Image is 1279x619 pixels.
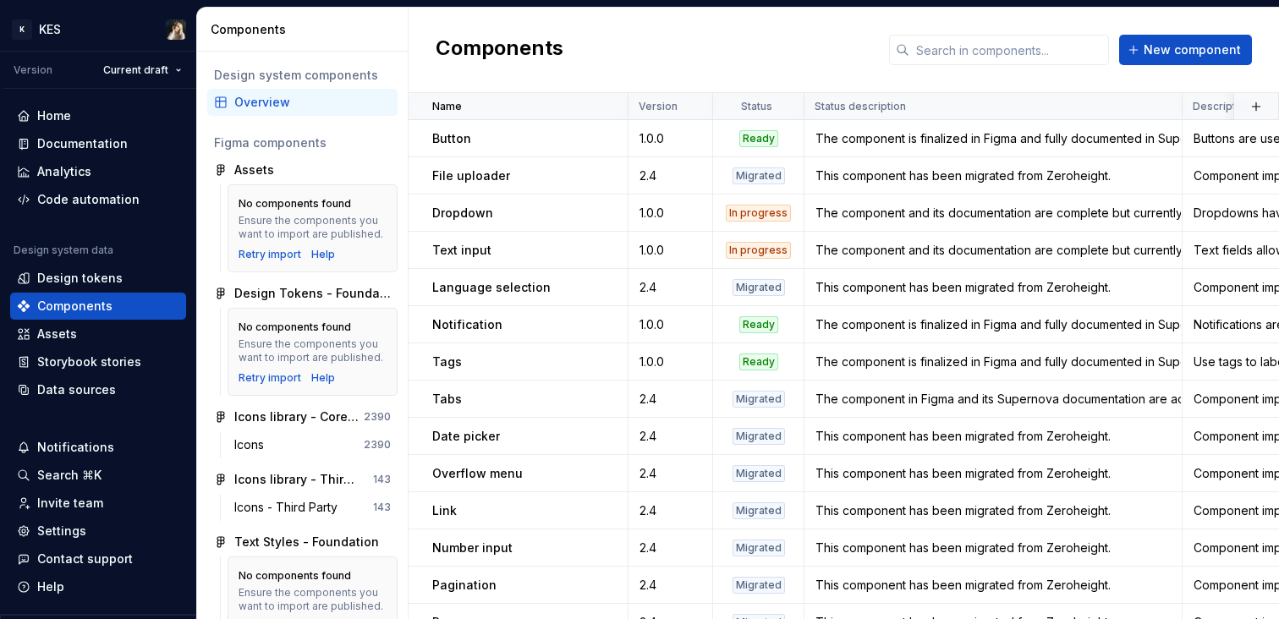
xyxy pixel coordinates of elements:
div: Design Tokens - Foundation [234,285,391,302]
div: Overview [234,94,391,111]
div: Help [37,578,64,595]
div: 1.0.0 [629,130,711,147]
div: The component and its documentation are complete but currently undergoing internal review. [805,242,1181,259]
div: This component has been migrated from Zeroheight. [805,279,1181,296]
p: Tabs [432,391,462,408]
button: KKESKatarzyna Tomżyńska [3,11,193,47]
div: Ready [739,130,778,147]
p: Dropdown [432,205,493,222]
p: Overflow menu [432,465,523,482]
div: 1.0.0 [629,242,711,259]
a: Components [10,293,186,320]
div: Retry import [239,248,301,261]
div: Migrated [733,540,785,556]
div: In progress [726,205,791,222]
button: Retry import [239,371,301,385]
a: Code automation [10,186,186,213]
div: Assets [37,326,77,342]
p: Name [432,100,462,113]
div: Help [311,248,335,261]
div: No components found [239,320,351,334]
p: Status [741,100,772,113]
div: 2.4 [629,465,711,482]
div: The component and its documentation are complete but currently undergoing internal review. [805,205,1181,222]
div: Search ⌘K [37,467,102,484]
p: Version [639,100,678,113]
div: 2390 [364,410,391,424]
div: Migrated [733,465,785,482]
div: Migrated [733,577,785,594]
h2: Components [436,35,563,65]
p: Link [432,502,457,519]
div: 143 [373,473,391,486]
div: K [12,19,32,40]
a: Design tokens [10,265,186,292]
div: Documentation [37,135,128,152]
span: New component [1144,41,1241,58]
a: Home [10,102,186,129]
a: Design Tokens - Foundation [207,280,398,307]
div: Icons - Third Party [234,499,344,516]
div: The component is finalized in Figma and fully documented in Supernova. [805,130,1181,147]
a: Storybook stories [10,348,186,375]
a: Assets [10,320,186,348]
div: 2.4 [629,577,711,594]
div: Contact support [37,551,133,567]
div: This component has been migrated from Zeroheight. [805,167,1181,184]
p: Language selection [432,279,551,296]
a: Help [311,371,335,385]
div: No components found [239,569,351,583]
div: 143 [373,501,391,514]
div: Version [14,63,52,77]
button: Contact support [10,545,186,572]
p: Date picker [432,428,500,445]
div: Migrated [733,428,785,445]
button: Current draft [96,58,189,82]
button: Search ⌘K [10,462,186,489]
div: 2.4 [629,428,711,445]
div: 1.0.0 [629,353,711,370]
p: Status description [815,100,906,113]
div: Design tokens [37,270,123,287]
div: This component has been migrated from Zeroheight. [805,540,1181,556]
div: The component is finalized in Figma and fully documented in Supernova. [805,353,1181,370]
span: Current draft [103,63,168,77]
div: Ensure the components you want to import are published. [239,337,387,364]
div: Storybook stories [37,353,141,370]
div: Icons library - Third Party Icons [234,471,360,488]
div: Migrated [733,391,785,408]
p: Tags [432,353,462,370]
p: File uploader [432,167,510,184]
div: 2.4 [629,391,711,408]
div: Components [37,298,113,315]
div: 2.4 [629,540,711,556]
div: Ready [739,353,778,370]
div: Text Styles - Foundation [234,534,379,551]
button: Notifications [10,434,186,461]
button: New component [1119,35,1252,65]
div: The component in Figma and its Supernova documentation are actively being improved. [805,391,1181,408]
a: Data sources [10,376,186,403]
p: Notification [432,316,502,333]
div: Code automation [37,191,140,208]
a: Invite team [10,490,186,517]
div: Migrated [733,167,785,184]
div: The component is finalized in Figma and fully documented in Supernova. [805,316,1181,333]
div: Migrated [733,279,785,296]
div: In progress [726,242,791,259]
a: Overview [207,89,398,116]
a: Settings [10,518,186,545]
img: Katarzyna Tomżyńska [166,19,186,40]
div: Settings [37,523,86,540]
div: This component has been migrated from Zeroheight. [805,465,1181,482]
div: Design system components [214,67,391,84]
div: Home [37,107,71,124]
div: Ready [739,316,778,333]
a: Icons library - Core Icons2390 [207,403,398,430]
div: Ensure the components you want to import are published. [239,214,387,241]
div: Ensure the components you want to import are published. [239,586,387,613]
a: Assets [207,156,398,184]
input: Search in components... [909,35,1109,65]
div: 1.0.0 [629,316,711,333]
